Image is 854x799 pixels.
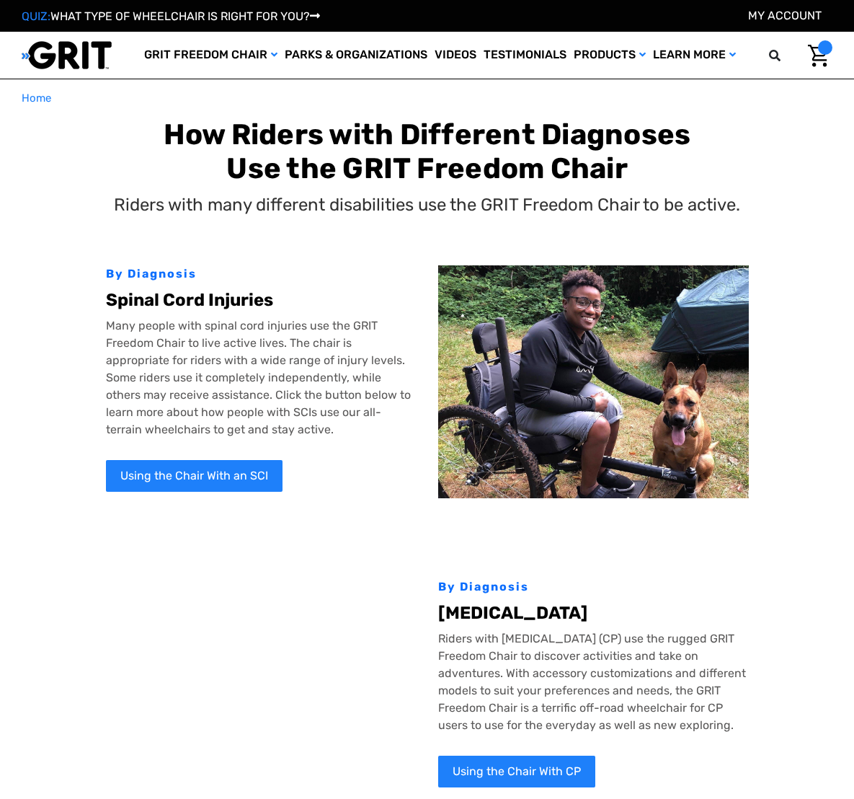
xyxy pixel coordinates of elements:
[438,578,749,596] div: By Diagnosis
[438,630,749,734] p: Riders with [MEDICAL_DATA] (CP) use the rugged GRIT Freedom Chair to discover activities and take...
[438,603,587,623] b: [MEDICAL_DATA]
[649,32,739,79] a: Learn More
[431,32,480,79] a: Videos
[438,756,595,787] a: Using the Chair With CP
[570,32,649,79] a: Products
[281,32,431,79] a: Parks & Organizations
[438,265,749,498] img: Evita smiling in GRIT Freedom Chair with dog on grassy campground
[106,460,283,492] a: Using the Chair With an SCI
[790,40,797,71] input: Search
[808,45,829,67] img: Cart
[797,40,832,71] a: Cart with 0 items
[106,290,273,310] b: Spinal Cord Injuries
[106,265,417,283] div: By Diagnosis
[22,90,51,107] a: Home
[22,92,51,105] span: Home
[22,9,50,23] span: QUIZ:
[164,118,691,186] b: How Riders with Different Diagnoses Use the GRIT Freedom Chair
[22,9,320,23] a: QUIZ:WHAT TYPE OF WHEELCHAIR IS RIGHT FOR YOU?
[22,40,112,70] img: GRIT All-Terrain Wheelchair and Mobility Equipment
[106,317,417,438] p: Many people with spinal cord injuries use the GRIT Freedom Chair to live active lives. The chair ...
[748,9,822,22] a: Account
[22,90,832,107] nav: Breadcrumb
[480,32,570,79] a: Testimonials
[141,32,281,79] a: GRIT Freedom Chair
[114,192,740,218] p: Riders with many different disabilities use the GRIT Freedom Chair to be active.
